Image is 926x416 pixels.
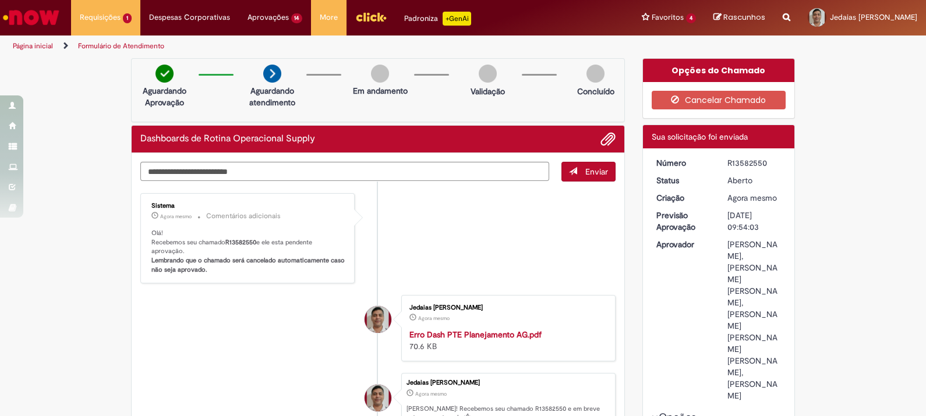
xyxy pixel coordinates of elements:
div: Padroniza [404,12,471,26]
div: R13582550 [727,157,782,169]
time: 30/09/2025 15:53:30 [418,315,450,322]
p: Aguardando Aprovação [136,85,193,108]
span: Agora mesmo [418,315,450,322]
span: Sua solicitação foi enviada [652,131,748,142]
span: Despesas Corporativas [149,12,230,23]
span: Agora mesmo [415,390,447,397]
dt: Aprovador [648,239,719,250]
button: Adicionar anexos [600,131,616,147]
img: img-circle-grey.png [371,65,389,83]
div: [PERSON_NAME], [PERSON_NAME] [PERSON_NAME], [PERSON_NAME] [PERSON_NAME] [PERSON_NAME], [PERSON_NAME] [727,239,782,401]
ul: Trilhas de página [9,35,609,57]
dt: Previsão Aprovação [648,209,719,233]
span: Jedaias [PERSON_NAME] [830,12,917,22]
img: arrow-next.png [263,65,281,83]
div: Jedaias [PERSON_NAME] [409,304,603,311]
time: 30/09/2025 15:54:18 [160,213,192,220]
span: More [320,12,338,23]
a: Rascunhos [713,12,765,23]
img: img-circle-grey.png [479,65,497,83]
span: Rascunhos [723,12,765,23]
small: Comentários adicionais [206,211,281,221]
dt: Criação [648,192,719,204]
a: Página inicial [13,41,53,51]
img: click_logo_yellow_360x200.png [355,8,387,26]
p: Em andamento [353,85,408,97]
span: 4 [686,13,696,23]
time: 30/09/2025 15:54:03 [415,390,447,397]
p: Validação [471,86,505,97]
span: Favoritos [652,12,684,23]
a: Formulário de Atendimento [78,41,164,51]
p: Olá! Recebemos seu chamado e ele esta pendente aprovação. [151,229,345,275]
span: 14 [291,13,303,23]
img: img-circle-grey.png [586,65,605,83]
b: R13582550 [225,238,256,247]
div: Sistema [151,202,345,209]
div: Jedaias Paulo Da Silva [365,306,391,333]
span: Enviar [585,166,608,177]
time: 30/09/2025 15:54:03 [727,193,777,203]
span: Requisições [80,12,121,23]
p: Aguardando atendimento [244,85,301,108]
div: 70.6 KB [409,329,603,352]
div: Aberto [727,175,782,186]
b: Lembrando que o chamado será cancelado automaticamente caso não seja aprovado. [151,256,347,274]
button: Enviar [561,162,616,182]
dt: Número [648,157,719,169]
div: Jedaias [PERSON_NAME] [407,379,609,386]
span: Aprovações [248,12,289,23]
div: [DATE] 09:54:03 [727,209,782,233]
a: Erro Dash PTE Planejamento AG.pdf [409,329,542,340]
span: Agora mesmo [160,213,192,220]
p: +GenAi [443,12,471,26]
button: Cancelar Chamado [652,91,786,109]
h2: Dashboards de Rotina Operacional Supply Histórico de tíquete [140,134,315,144]
textarea: Digite sua mensagem aqui... [140,162,549,182]
img: ServiceNow [1,6,61,29]
span: Agora mesmo [727,193,777,203]
p: Concluído [577,86,614,97]
div: 30/09/2025 15:54:03 [727,192,782,204]
img: check-circle-green.png [155,65,174,83]
span: 1 [123,13,132,23]
div: Jedaias Paulo Da Silva [365,385,391,411]
div: Opções do Chamado [643,59,795,82]
dt: Status [648,175,719,186]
